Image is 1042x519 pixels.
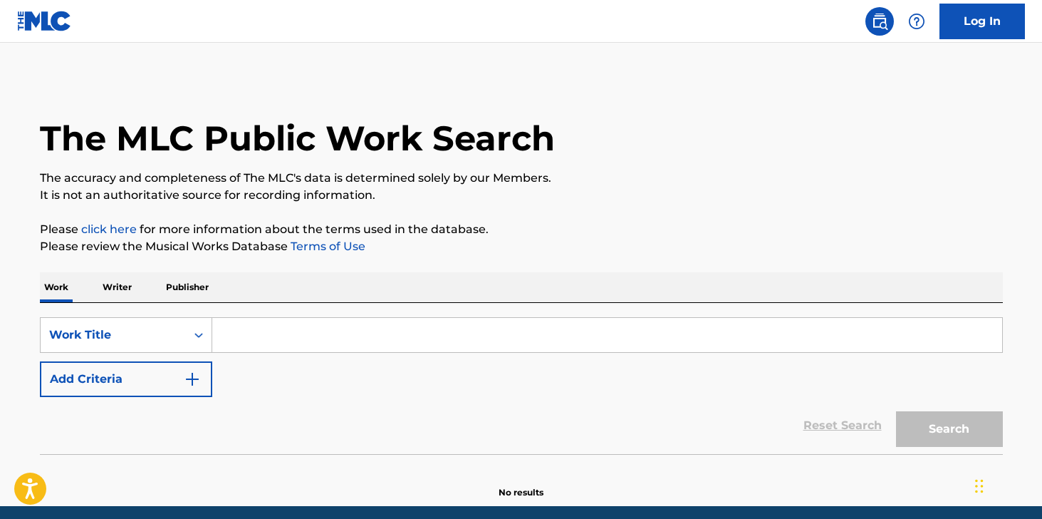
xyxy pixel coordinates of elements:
[98,272,136,302] p: Writer
[871,13,888,30] img: search
[971,451,1042,519] iframe: Chat Widget
[40,117,555,160] h1: The MLC Public Work Search
[81,222,137,236] a: click here
[939,4,1025,39] a: Log In
[499,469,543,499] p: No results
[975,465,984,508] div: Drag
[49,327,177,344] div: Work Title
[865,7,894,36] a: Public Search
[17,11,72,31] img: MLC Logo
[288,240,365,253] a: Terms of Use
[184,371,201,388] img: 9d2ae6d4665cec9f34b9.svg
[908,13,925,30] img: help
[40,238,1003,255] p: Please review the Musical Works Database
[40,170,1003,187] p: The accuracy and completeness of The MLC's data is determined solely by our Members.
[40,272,73,302] p: Work
[162,272,213,302] p: Publisher
[40,187,1003,204] p: It is not an authoritative source for recording information.
[902,7,931,36] div: Help
[40,317,1003,454] form: Search Form
[40,221,1003,238] p: Please for more information about the terms used in the database.
[40,361,212,397] button: Add Criteria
